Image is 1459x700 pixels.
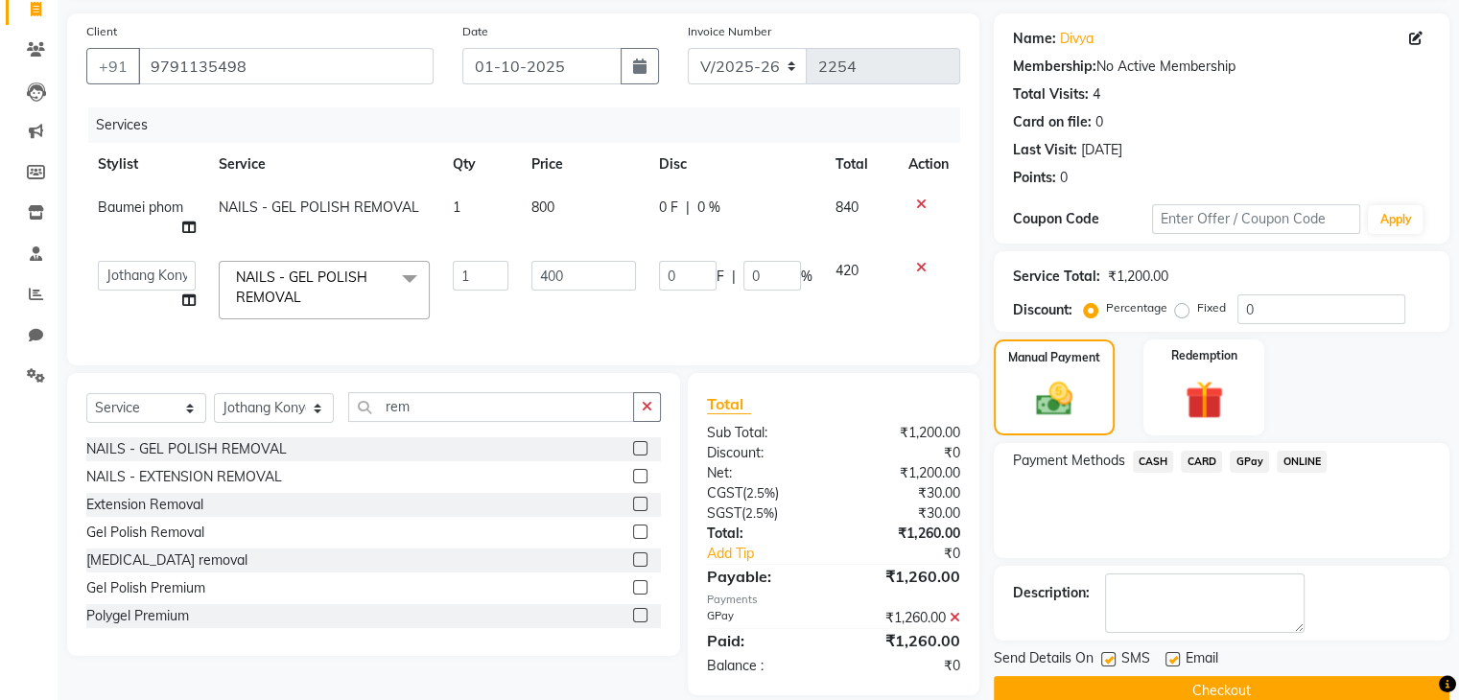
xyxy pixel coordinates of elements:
[348,392,634,422] input: Search or Scan
[219,198,419,216] span: NAILS - GEL POLISH REMOVAL
[693,483,834,503] div: ( )
[834,443,975,463] div: ₹0
[86,550,247,571] div: [MEDICAL_DATA] removal
[462,23,488,40] label: Date
[647,143,824,186] th: Disc
[834,423,975,443] div: ₹1,200.00
[1013,112,1092,132] div: Card on file:
[1173,376,1235,424] img: _gift.svg
[236,268,367,306] span: NAILS - GEL POLISH REMOVAL
[86,606,189,626] div: Polygel Premium
[1013,300,1072,320] div: Discount:
[1060,168,1068,188] div: 0
[1108,267,1168,287] div: ₹1,200.00
[835,262,859,279] span: 420
[1013,57,1430,77] div: No Active Membership
[86,23,117,40] label: Client
[1186,648,1218,672] span: Email
[697,198,720,218] span: 0 %
[659,198,678,218] span: 0 F
[1093,84,1100,105] div: 4
[531,198,554,216] span: 800
[834,483,975,503] div: ₹30.00
[693,524,834,544] div: Total:
[707,504,741,522] span: SGST
[86,523,204,543] div: Gel Polish Removal
[1013,168,1056,188] div: Points:
[857,544,974,564] div: ₹0
[693,423,834,443] div: Sub Total:
[520,143,647,186] th: Price
[693,565,834,588] div: Payable:
[441,143,520,186] th: Qty
[1095,112,1103,132] div: 0
[86,467,282,487] div: NAILS - EXTENSION REMOVAL
[994,648,1094,672] span: Send Details On
[897,143,960,186] th: Action
[1060,29,1094,49] a: Divya
[1013,209,1152,229] div: Coupon Code
[301,289,310,306] a: x
[834,608,975,628] div: ₹1,260.00
[835,198,859,216] span: 840
[1133,451,1174,473] span: CASH
[1013,583,1090,603] div: Description:
[1013,267,1100,287] div: Service Total:
[1152,204,1361,234] input: Enter Offer / Coupon Code
[834,656,975,676] div: ₹0
[1008,349,1100,366] label: Manual Payment
[693,608,834,628] div: GPay
[86,578,205,598] div: Gel Polish Premium
[745,505,774,521] span: 2.5%
[693,443,834,463] div: Discount:
[834,503,975,524] div: ₹30.00
[834,524,975,544] div: ₹1,260.00
[88,107,975,143] div: Services
[693,503,834,524] div: ( )
[1013,140,1077,160] div: Last Visit:
[1013,29,1056,49] div: Name:
[1024,378,1084,420] img: _cash.svg
[732,267,736,287] span: |
[1368,205,1423,234] button: Apply
[693,656,834,676] div: Balance :
[746,485,775,501] span: 2.5%
[1081,140,1122,160] div: [DATE]
[1171,347,1237,364] label: Redemption
[138,48,434,84] input: Search by Name/Mobile/Email/Code
[686,198,690,218] span: |
[1181,451,1222,473] span: CARD
[1013,84,1089,105] div: Total Visits:
[207,143,441,186] th: Service
[98,198,183,216] span: Baumei phom
[834,565,975,588] div: ₹1,260.00
[824,143,897,186] th: Total
[717,267,724,287] span: F
[1197,299,1226,316] label: Fixed
[1013,57,1096,77] div: Membership:
[693,544,857,564] a: Add Tip
[1277,451,1327,473] span: ONLINE
[693,463,834,483] div: Net:
[1230,451,1269,473] span: GPay
[834,629,975,652] div: ₹1,260.00
[86,439,287,459] div: NAILS - GEL POLISH REMOVAL
[86,48,140,84] button: +91
[1121,648,1150,672] span: SMS
[688,23,771,40] label: Invoice Number
[693,629,834,652] div: Paid:
[86,143,207,186] th: Stylist
[1106,299,1167,316] label: Percentage
[707,592,960,608] div: Payments
[1013,451,1125,471] span: Payment Methods
[834,463,975,483] div: ₹1,200.00
[707,394,751,414] span: Total
[801,267,812,287] span: %
[86,495,203,515] div: Extension Removal
[453,198,460,216] span: 1
[707,484,742,502] span: CGST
